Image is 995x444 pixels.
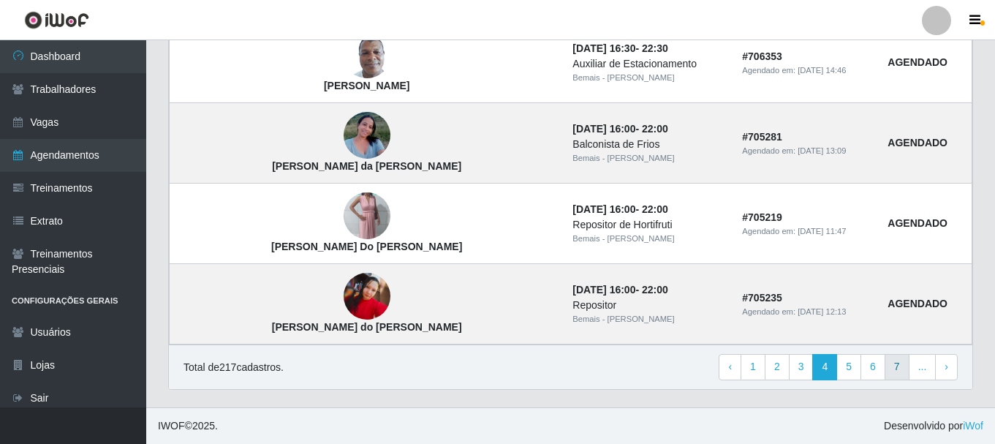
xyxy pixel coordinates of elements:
[572,203,667,215] strong: -
[271,241,462,252] strong: [PERSON_NAME] Do [PERSON_NAME]
[742,306,870,318] div: Agendado em:
[789,354,814,380] a: 3
[742,131,782,143] strong: # 705281
[836,354,861,380] a: 5
[642,284,668,296] time: 22:00
[572,217,725,233] div: Repositor de Hortifruti
[885,354,909,380] a: 7
[742,64,870,77] div: Agendado em:
[158,420,185,432] span: IWOF
[742,211,782,223] strong: # 705219
[572,56,725,72] div: Auxiliar de Estacionamento
[344,24,390,86] img: alecsandro Justino da Silva
[812,354,837,380] a: 4
[741,354,765,380] a: 1
[572,284,635,296] time: [DATE] 16:00
[324,80,409,91] strong: [PERSON_NAME]
[888,298,947,309] strong: AGENDADO
[888,56,947,68] strong: AGENDADO
[765,354,790,380] a: 2
[184,360,284,375] p: Total de 217 cadastros.
[572,123,667,135] strong: -
[572,42,635,54] time: [DATE] 16:30
[572,152,725,165] div: Bemais - [PERSON_NAME]
[935,354,958,380] a: Next
[572,203,635,215] time: [DATE] 16:00
[272,321,462,333] strong: [PERSON_NAME] do [PERSON_NAME]
[719,354,958,380] nav: pagination
[884,418,983,434] span: Desenvolvido por
[158,418,218,434] span: © 2025 .
[798,307,846,316] time: [DATE] 12:13
[888,217,947,229] strong: AGENDADO
[572,284,667,296] strong: -
[728,361,732,372] span: ‹
[742,50,782,62] strong: # 706353
[719,354,741,380] a: Previous
[572,298,725,313] div: Repositor
[798,227,846,236] time: [DATE] 11:47
[572,137,725,152] div: Balconista de Frios
[344,175,390,258] img: Raissa Kelly Do Nascimento
[272,160,461,172] strong: [PERSON_NAME] da [PERSON_NAME]
[642,123,668,135] time: 22:00
[642,42,668,54] time: 22:30
[742,225,870,238] div: Agendado em:
[572,233,725,245] div: Bemais - [PERSON_NAME]
[572,72,725,84] div: Bemais - [PERSON_NAME]
[642,203,668,215] time: 22:00
[344,105,390,167] img: Ivanira marques da Silva Santos
[909,354,937,380] a: ...
[742,292,782,304] strong: # 705235
[24,11,89,29] img: CoreUI Logo
[798,146,846,155] time: [DATE] 13:09
[860,354,885,380] a: 6
[344,273,390,320] img: Maria do Carmo Silva Monteiro
[572,313,725,326] div: Bemais - [PERSON_NAME]
[888,137,947,148] strong: AGENDADO
[742,145,870,157] div: Agendado em:
[945,361,948,372] span: ›
[963,420,983,432] a: iWof
[798,66,846,75] time: [DATE] 14:46
[572,123,635,135] time: [DATE] 16:00
[572,42,667,54] strong: -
